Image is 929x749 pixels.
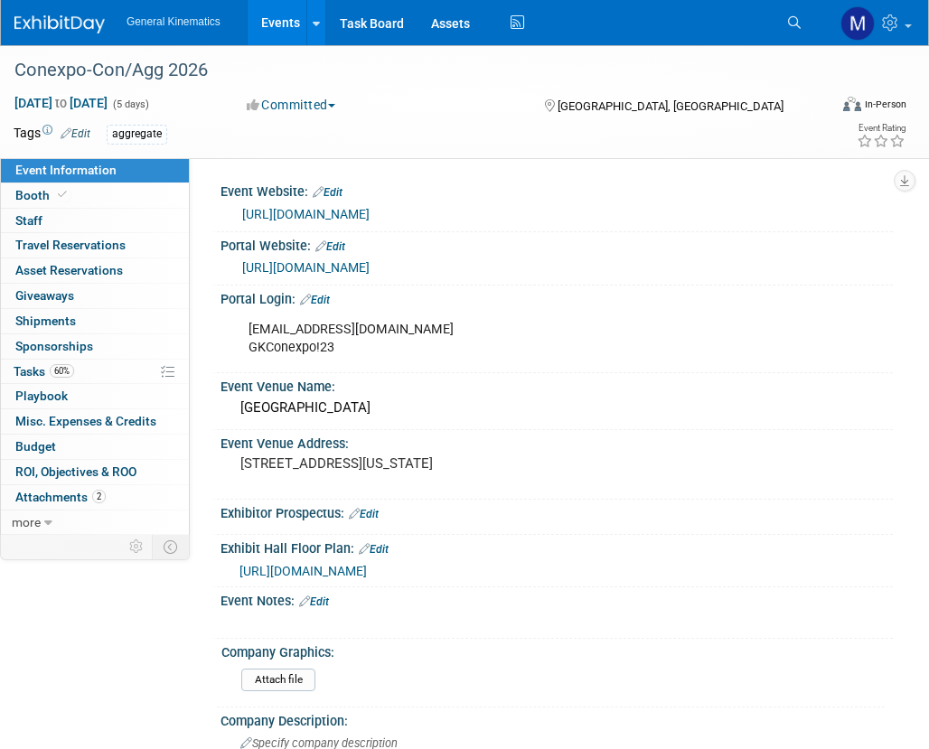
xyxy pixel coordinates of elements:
img: ExhibitDay [14,15,105,33]
div: Event Rating [857,124,906,133]
a: [URL][DOMAIN_NAME] [242,260,370,275]
span: (5 days) [111,98,149,110]
a: Edit [359,543,389,556]
a: Edit [61,127,90,140]
div: Company Graphics: [221,639,885,661]
a: Staff [1,209,189,233]
span: Budget [15,439,56,454]
span: Giveaways [15,288,74,303]
a: Misc. Expenses & Credits [1,409,189,434]
div: In-Person [864,98,906,111]
span: ROI, Objectives & ROO [15,464,136,479]
span: Tasks [14,364,74,379]
span: 2 [92,490,106,503]
div: Event Notes: [221,587,893,611]
a: Tasks60% [1,360,189,384]
td: Toggle Event Tabs [153,535,190,558]
a: Booth [1,183,189,208]
a: Edit [315,240,345,253]
span: Travel Reservations [15,238,126,252]
div: Exhibitor Prospectus: [221,500,893,523]
a: [URL][DOMAIN_NAME] [242,207,370,221]
a: more [1,510,189,535]
div: Event Venue Address: [221,430,893,453]
a: Event Information [1,158,189,183]
span: General Kinematics [127,15,221,28]
a: Edit [313,186,343,199]
td: Personalize Event Tab Strip [121,535,153,558]
a: [URL][DOMAIN_NAME] [239,564,367,578]
span: [DATE] [DATE] [14,95,108,111]
span: Playbook [15,389,68,403]
div: Exhibit Hall Floor Plan: [221,535,893,558]
a: Edit [300,294,330,306]
div: Event Website: [221,178,893,201]
div: Portal Login: [221,286,893,309]
span: Misc. Expenses & Credits [15,414,156,428]
span: Booth [15,188,70,202]
a: Edit [349,508,379,520]
a: Attachments2 [1,485,189,510]
a: Giveaways [1,284,189,308]
span: 60% [50,364,74,378]
a: Playbook [1,384,189,408]
span: Staff [15,213,42,228]
span: [GEOGRAPHIC_DATA], [GEOGRAPHIC_DATA] [558,99,784,113]
span: to [52,96,70,110]
div: Company Description: [221,707,893,730]
img: Format-Inperson.png [843,97,861,111]
i: Booth reservation complete [58,190,67,200]
div: Event Venue Name: [221,373,893,396]
div: Conexpo-Con/Agg 2026 [8,54,817,87]
a: ROI, Objectives & ROO [1,460,189,484]
a: Edit [299,595,329,608]
div: Event Format [769,94,906,121]
span: Shipments [15,314,76,328]
div: aggregate [107,125,167,144]
button: Committed [240,96,343,114]
span: more [12,515,41,529]
div: [EMAIL_ADDRESS][DOMAIN_NAME] GKConexpo!23 [236,312,754,366]
span: Attachments [15,490,106,504]
span: Sponsorships [15,339,93,353]
div: [GEOGRAPHIC_DATA] [234,394,879,422]
a: Asset Reservations [1,258,189,283]
a: Travel Reservations [1,233,189,257]
img: Matthew Mangoni [840,6,875,41]
span: Event Information [15,163,117,177]
a: Sponsorships [1,334,189,359]
span: Asset Reservations [15,263,123,277]
div: Portal Website: [221,232,893,256]
a: Shipments [1,309,189,333]
td: Tags [14,124,90,145]
pre: [STREET_ADDRESS][US_STATE] [240,455,481,472]
a: Budget [1,435,189,459]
